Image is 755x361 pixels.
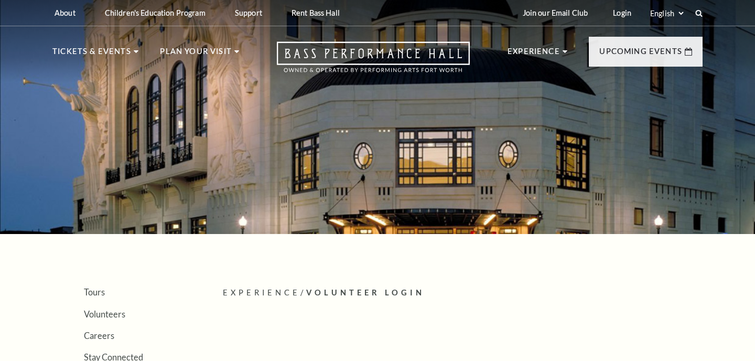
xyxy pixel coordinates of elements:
p: Rent Bass Hall [292,8,340,17]
span: Experience [223,288,300,297]
p: Experience [508,45,560,64]
a: Volunteers [84,309,125,319]
p: Children's Education Program [105,8,206,17]
p: Tickets & Events [52,45,131,64]
span: Volunteer Login [306,288,425,297]
p: Support [235,8,262,17]
p: Upcoming Events [599,45,682,64]
p: About [55,8,75,17]
p: / [223,286,703,300]
a: Careers [84,331,114,341]
p: Plan Your Visit [160,45,232,64]
select: Select: [648,8,685,18]
a: Tours [84,287,105,297]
